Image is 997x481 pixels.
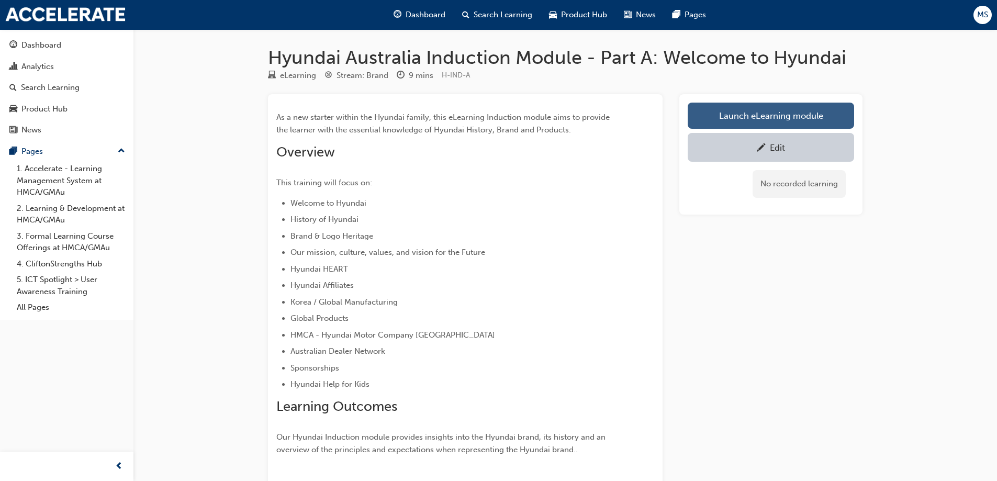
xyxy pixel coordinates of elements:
span: Global Products [290,314,349,323]
div: Search Learning [21,82,80,94]
span: Hyundai HEART [290,264,348,274]
span: guage-icon [394,8,401,21]
div: Product Hub [21,103,68,115]
span: Dashboard [406,9,445,21]
div: eLearning [280,70,316,82]
span: Learning resource code [442,71,470,80]
span: up-icon [118,144,125,158]
a: Analytics [4,57,129,76]
span: news-icon [9,126,17,135]
span: search-icon [462,8,469,21]
a: Launch eLearning module [688,103,854,129]
button: MS [973,6,992,24]
a: Edit [688,133,854,162]
button: Pages [4,142,129,161]
span: Australian Dealer Network [290,346,385,356]
span: Korea / Global Manufacturing [290,297,398,307]
a: Dashboard [4,36,129,55]
span: History of Hyundai [290,215,359,224]
span: learningResourceType_ELEARNING-icon [268,71,276,81]
div: Stream: Brand [337,70,388,82]
a: 4. CliftonStrengths Hub [13,256,129,272]
div: News [21,124,41,136]
img: accelerate-hmca [5,7,126,22]
span: pages-icon [673,8,680,21]
span: Hyundai Affiliates [290,281,354,290]
span: As a new starter within the Hyundai family, this eLearning Induction module aims to provide the l... [276,113,612,135]
span: clock-icon [397,71,405,81]
span: news-icon [624,8,632,21]
span: search-icon [9,83,17,93]
span: Hyundai Help for Kids [290,379,369,389]
div: Type [268,69,316,82]
span: Our mission, culture, values, and vision for the Future [290,248,485,257]
a: All Pages [13,299,129,316]
a: 5. ICT Spotlight > User Awareness Training [13,272,129,299]
a: 2. Learning & Development at HMCA/GMAu [13,200,129,228]
a: Search Learning [4,78,129,97]
span: chart-icon [9,62,17,72]
span: This training will focus on: [276,178,372,187]
span: Our Hyundai Induction module provides insights into the Hyundai brand, its history and an overvie... [276,432,608,454]
a: news-iconNews [615,4,664,26]
a: car-iconProduct Hub [541,4,615,26]
span: HMCA - Hyundai Motor Company [GEOGRAPHIC_DATA] [290,330,495,340]
div: No recorded learning [753,170,846,198]
div: Duration [397,69,433,82]
span: Pages [685,9,706,21]
a: guage-iconDashboard [385,4,454,26]
a: 3. Formal Learning Course Offerings at HMCA/GMAu [13,228,129,256]
a: News [4,120,129,140]
span: car-icon [549,8,557,21]
div: Stream [324,69,388,82]
div: 9 mins [409,70,433,82]
span: Product Hub [561,9,607,21]
h1: Hyundai Australia Induction Module - Part A: Welcome to Hyundai [268,46,862,69]
span: car-icon [9,105,17,114]
span: Welcome to Hyundai [290,198,366,208]
span: Brand & Logo Heritage [290,231,373,241]
span: Overview [276,144,335,160]
span: News [636,9,656,21]
button: DashboardAnalyticsSearch LearningProduct HubNews [4,33,129,142]
div: Pages [21,146,43,158]
span: Learning Outcomes [276,398,397,415]
a: Product Hub [4,99,129,119]
span: MS [977,9,988,21]
span: prev-icon [115,460,123,473]
a: pages-iconPages [664,4,714,26]
a: 1. Accelerate - Learning Management System at HMCA/GMAu [13,161,129,200]
span: Search Learning [474,9,532,21]
div: Edit [770,142,785,153]
span: pages-icon [9,147,17,156]
div: Dashboard [21,39,61,51]
a: search-iconSearch Learning [454,4,541,26]
span: target-icon [324,71,332,81]
span: guage-icon [9,41,17,50]
span: pencil-icon [757,143,766,154]
div: Analytics [21,61,54,73]
span: Sponsorships [290,363,339,373]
